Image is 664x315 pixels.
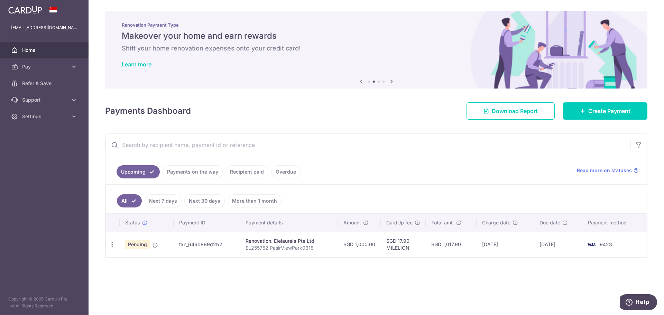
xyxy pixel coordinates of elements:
[22,113,68,120] span: Settings
[184,194,225,207] a: Next 30 days
[338,232,381,257] td: SGD 1,000.00
[246,238,332,244] div: Renovation. Elelaurels Pte Ltd
[584,240,598,249] img: Bank Card
[105,105,191,117] h4: Payments Dashboard
[122,61,151,68] a: Learn more
[381,232,426,257] td: SGD 17.90 MILELION
[122,30,631,41] h5: Makeover your home and earn rewards
[477,232,534,257] td: [DATE]
[467,102,555,120] a: Download Report
[8,6,42,14] img: CardUp
[174,214,240,232] th: Payment ID
[117,194,142,207] a: All
[426,232,477,257] td: SGD 1,017.90
[240,214,338,232] th: Payment details
[492,107,538,115] span: Download Report
[22,96,68,103] span: Support
[539,219,560,226] span: Due date
[582,214,647,232] th: Payment method
[174,232,240,257] td: txn_646b899d2b2
[22,80,68,87] span: Refer & Save
[534,232,582,257] td: [DATE]
[577,167,632,174] span: Read more on statuses
[588,107,630,115] span: Create Payment
[22,63,68,70] span: Pay
[163,165,223,178] a: Payments on the way
[117,165,160,178] a: Upcoming
[386,219,413,226] span: CardUp fee
[620,294,657,312] iframe: Opens a widget where you can find more information
[431,219,454,226] span: Total amt.
[600,241,612,247] span: 9423
[125,240,150,249] span: Pending
[105,11,647,89] img: Renovation banner
[577,167,639,174] a: Read more on statuses
[122,22,631,28] p: Renovation Payment Type
[271,165,301,178] a: Overdue
[225,165,268,178] a: Recipient paid
[563,102,647,120] a: Create Payment
[11,24,77,31] p: [EMAIL_ADDRESS][DOMAIN_NAME]
[125,219,140,226] span: Status
[22,47,68,54] span: Home
[228,194,282,207] a: More than 1 month
[482,219,510,226] span: Charge date
[105,134,630,156] input: Search by recipient name, payment id or reference
[145,194,182,207] a: Next 7 days
[246,244,332,251] p: EL255752 PasirViewPark0318
[122,44,631,53] h6: Shift your home renovation expenses onto your credit card!
[343,219,361,226] span: Amount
